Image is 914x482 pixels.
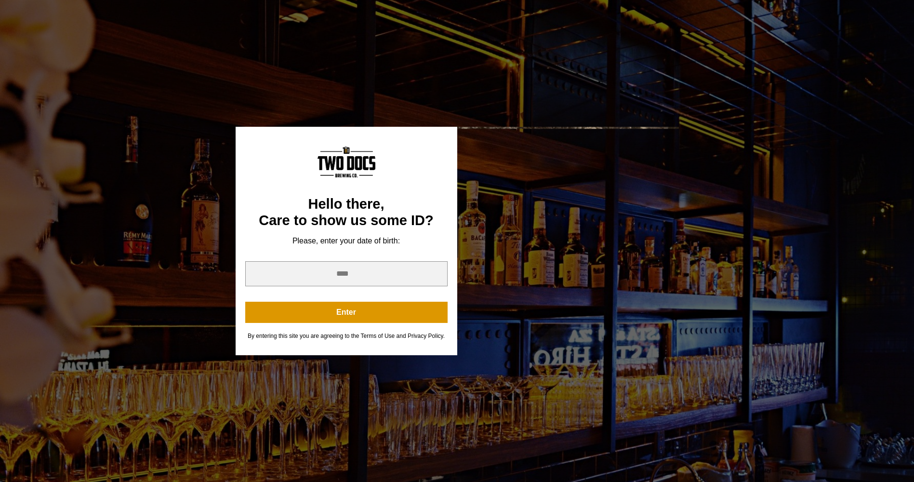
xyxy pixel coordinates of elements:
input: year [245,261,448,286]
div: By entering this site you are agreeing to the Terms of Use and Privacy Policy. [245,333,448,340]
button: Enter [245,302,448,323]
div: Please, enter your date of birth: [245,236,448,246]
img: Content Logo [318,146,375,177]
div: Hello there, Care to show us some ID? [245,196,448,228]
